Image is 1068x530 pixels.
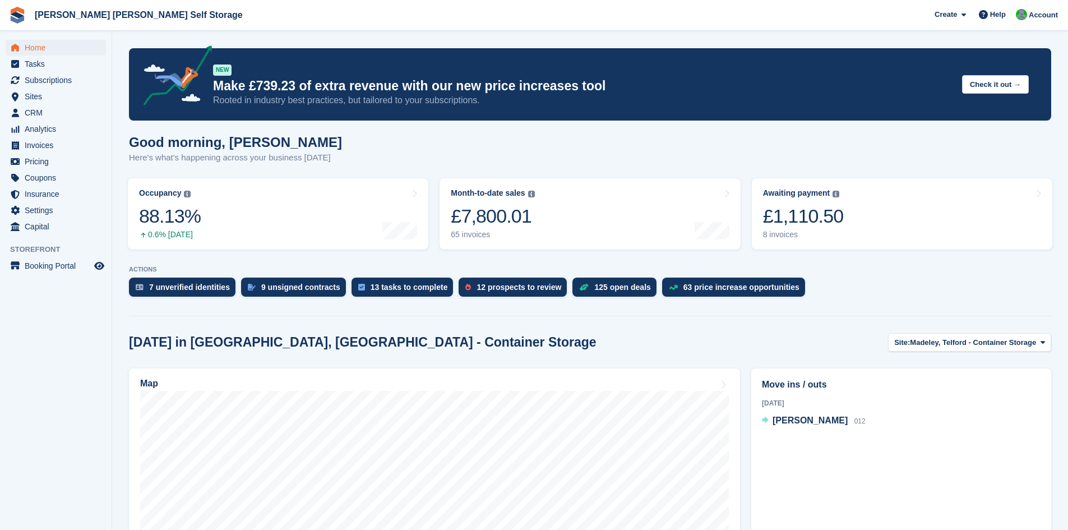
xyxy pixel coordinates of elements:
span: Madeley, Telford - Container Storage [910,337,1036,348]
div: 13 tasks to complete [371,283,448,292]
div: 88.13% [139,205,201,228]
div: 9 unsigned contracts [261,283,340,292]
div: 63 price increase opportunities [683,283,799,292]
span: [PERSON_NAME] [773,416,848,425]
a: menu [6,170,106,186]
a: menu [6,121,106,137]
img: verify_identity-adf6edd0f0f0b5bbfe63781bf79b02c33cf7c696d77639b501bdc392416b5a36.svg [136,284,144,291]
span: Site: [894,337,910,348]
a: menu [6,56,106,72]
span: Pricing [25,154,92,169]
button: Check it out → [962,75,1029,94]
span: Help [990,9,1006,20]
span: Home [25,40,92,56]
span: Analytics [25,121,92,137]
a: 13 tasks to complete [352,278,459,302]
a: 125 open deals [572,278,662,302]
span: Create [935,9,957,20]
a: menu [6,72,106,88]
a: menu [6,137,106,153]
p: Here's what's happening across your business [DATE] [129,151,342,164]
span: Capital [25,219,92,234]
p: Rooted in industry best practices, but tailored to your subscriptions. [213,94,953,107]
p: ACTIONS [129,266,1051,273]
span: Subscriptions [25,72,92,88]
h2: Map [140,379,158,389]
div: 65 invoices [451,230,534,239]
span: Insurance [25,186,92,202]
a: menu [6,202,106,218]
img: contract_signature_icon-13c848040528278c33f63329250d36e43548de30e8caae1d1a13099fd9432cc5.svg [248,284,256,291]
img: icon-info-grey-7440780725fd019a000dd9b08b2336e03edf1995a4989e88bcd33f0948082b44.svg [184,191,191,197]
a: menu [6,186,106,202]
span: Tasks [25,56,92,72]
p: Make £739.23 of extra revenue with our new price increases tool [213,78,953,94]
div: 7 unverified identities [149,283,230,292]
a: menu [6,154,106,169]
div: NEW [213,64,232,76]
img: icon-info-grey-7440780725fd019a000dd9b08b2336e03edf1995a4989e88bcd33f0948082b44.svg [833,191,839,197]
a: menu [6,219,106,234]
div: 8 invoices [763,230,844,239]
h2: Move ins / outs [762,378,1041,391]
img: prospect-51fa495bee0391a8d652442698ab0144808aea92771e9ea1ae160a38d050c398.svg [465,284,471,291]
img: task-75834270c22a3079a89374b754ae025e5fb1db73e45f91037f5363f120a921f8.svg [358,284,365,291]
a: menu [6,105,106,121]
a: menu [6,89,106,104]
a: menu [6,258,106,274]
a: Awaiting payment £1,110.50 8 invoices [752,178,1052,250]
div: Month-to-date sales [451,188,525,198]
h1: Good morning, [PERSON_NAME] [129,135,342,150]
img: price-adjustments-announcement-icon-8257ccfd72463d97f412b2fc003d46551f7dbcb40ab6d574587a9cd5c0d94... [134,45,212,109]
a: Occupancy 88.13% 0.6% [DATE] [128,178,428,250]
a: [PERSON_NAME] 012 [762,414,866,428]
span: Coupons [25,170,92,186]
a: 9 unsigned contracts [241,278,352,302]
a: Preview store [93,259,106,273]
h2: [DATE] in [GEOGRAPHIC_DATA], [GEOGRAPHIC_DATA] - Container Storage [129,335,597,350]
div: 0.6% [DATE] [139,230,201,239]
div: £7,800.01 [451,205,534,228]
span: Account [1029,10,1058,21]
span: Settings [25,202,92,218]
a: 63 price increase opportunities [662,278,811,302]
a: 12 prospects to review [459,278,572,302]
span: Booking Portal [25,258,92,274]
span: Invoices [25,137,92,153]
div: 12 prospects to review [477,283,561,292]
div: Awaiting payment [763,188,830,198]
img: stora-icon-8386f47178a22dfd0bd8f6a31ec36ba5ce8667c1dd55bd0f319d3a0aa187defe.svg [9,7,26,24]
a: Month-to-date sales £7,800.01 65 invoices [440,178,740,250]
span: Storefront [10,244,112,255]
img: deal-1b604bf984904fb50ccaf53a9ad4b4a5d6e5aea283cecdc64d6e3604feb123c2.svg [579,283,589,291]
a: menu [6,40,106,56]
img: price_increase_opportunities-93ffe204e8149a01c8c9dc8f82e8f89637d9d84a8eef4429ea346261dce0b2c0.svg [669,285,678,290]
button: Site: Madeley, Telford - Container Storage [888,333,1051,352]
div: Occupancy [139,188,181,198]
a: [PERSON_NAME] [PERSON_NAME] Self Storage [30,6,247,24]
img: Tom Spickernell [1016,9,1027,20]
span: CRM [25,105,92,121]
div: [DATE] [762,398,1041,408]
span: 012 [854,417,866,425]
div: 125 open deals [594,283,650,292]
div: £1,110.50 [763,205,844,228]
span: Sites [25,89,92,104]
img: icon-info-grey-7440780725fd019a000dd9b08b2336e03edf1995a4989e88bcd33f0948082b44.svg [528,191,535,197]
a: 7 unverified identities [129,278,241,302]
